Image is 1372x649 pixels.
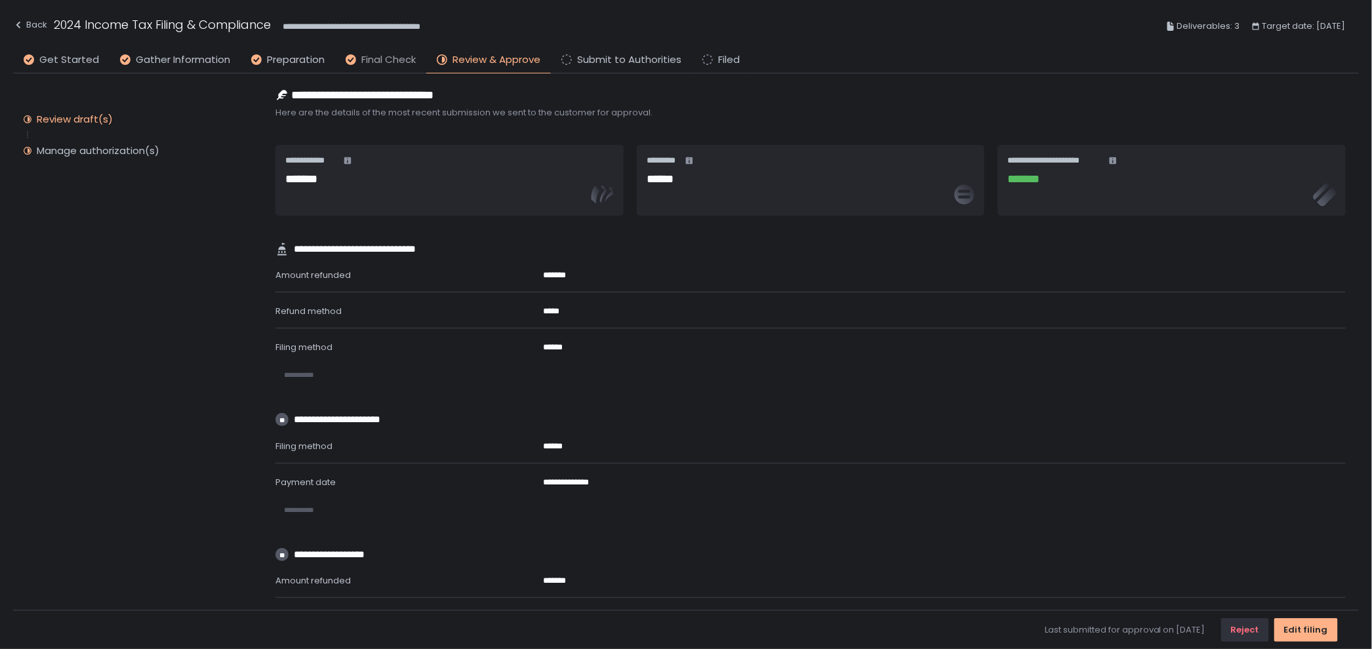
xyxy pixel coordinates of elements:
[275,305,342,317] span: Refund method
[1284,624,1328,636] div: Edit filing
[1045,624,1205,636] span: Last submitted for approval on [DATE]
[1177,18,1240,34] span: Deliverables: 3
[54,16,271,33] h1: 2024 Income Tax Filing & Compliance
[136,52,230,68] span: Gather Information
[275,341,333,353] span: Filing method
[37,144,159,157] div: Manage authorization(s)
[275,476,336,488] span: Payment date
[1262,18,1346,34] span: Target date: [DATE]
[1231,624,1259,636] div: Reject
[13,16,47,37] button: Back
[577,52,681,68] span: Submit to Authorities
[37,113,113,126] div: Review draft(s)
[275,269,351,281] span: Amount refunded
[275,440,333,452] span: Filing method
[267,52,325,68] span: Preparation
[718,52,740,68] span: Filed
[275,107,1346,119] span: Here are the details of the most recent submission we sent to the customer for approval.
[39,52,99,68] span: Get Started
[13,17,47,33] div: Back
[361,52,416,68] span: Final Check
[1221,618,1269,642] button: Reject
[1274,618,1338,642] button: Edit filing
[453,52,540,68] span: Review & Approve
[275,574,351,587] span: Amount refunded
